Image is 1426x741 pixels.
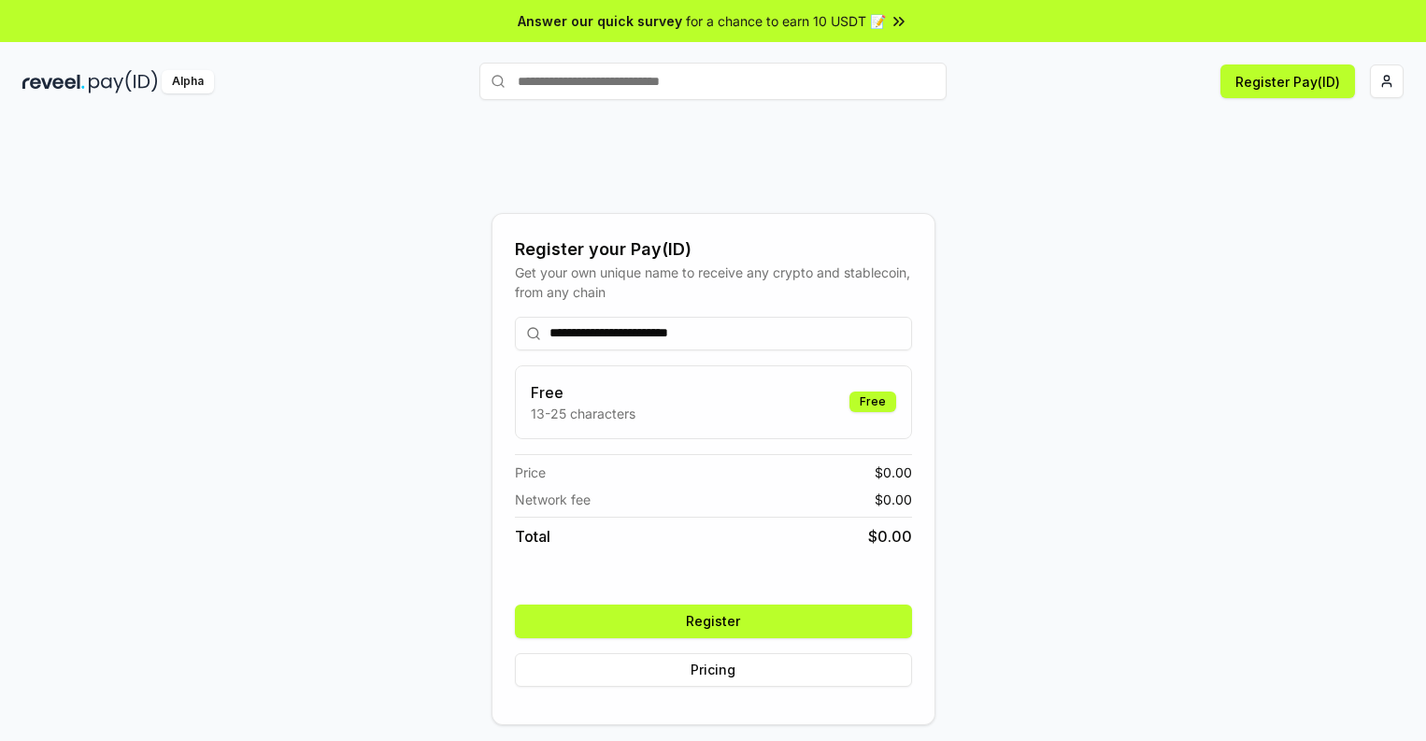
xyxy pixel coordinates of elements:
[22,70,85,93] img: reveel_dark
[89,70,158,93] img: pay_id
[875,463,912,482] span: $ 0.00
[515,490,591,509] span: Network fee
[1220,64,1355,98] button: Register Pay(ID)
[515,236,912,263] div: Register your Pay(ID)
[515,263,912,302] div: Get your own unique name to receive any crypto and stablecoin, from any chain
[515,653,912,687] button: Pricing
[531,381,635,404] h3: Free
[515,525,550,548] span: Total
[875,490,912,509] span: $ 0.00
[162,70,214,93] div: Alpha
[849,392,896,412] div: Free
[686,11,886,31] span: for a chance to earn 10 USDT 📝
[531,404,635,423] p: 13-25 characters
[515,463,546,482] span: Price
[515,605,912,638] button: Register
[868,525,912,548] span: $ 0.00
[518,11,682,31] span: Answer our quick survey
